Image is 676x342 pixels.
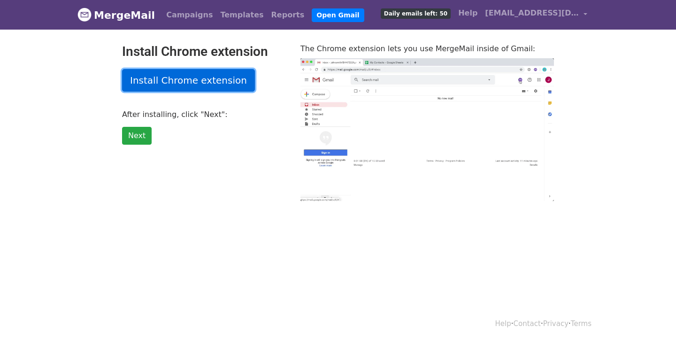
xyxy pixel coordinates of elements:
[77,8,92,22] img: MergeMail logo
[122,69,255,92] a: Install Chrome extension
[571,319,591,328] a: Terms
[122,109,286,119] p: After installing, click "Next":
[312,8,364,22] a: Open Gmail
[481,4,591,26] a: [EMAIL_ADDRESS][DOMAIN_NAME]
[485,8,579,19] span: [EMAIL_ADDRESS][DOMAIN_NAME]
[514,319,541,328] a: Contact
[162,6,216,24] a: Campaigns
[300,44,554,54] p: The Chrome extension lets you use MergeMail inside of Gmail:
[543,319,568,328] a: Privacy
[216,6,267,24] a: Templates
[629,297,676,342] iframe: Chat Widget
[495,319,511,328] a: Help
[268,6,308,24] a: Reports
[77,5,155,25] a: MergeMail
[122,127,152,145] a: Next
[454,4,481,23] a: Help
[381,8,451,19] span: Daily emails left: 50
[122,44,286,60] h2: Install Chrome extension
[377,4,454,23] a: Daily emails left: 50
